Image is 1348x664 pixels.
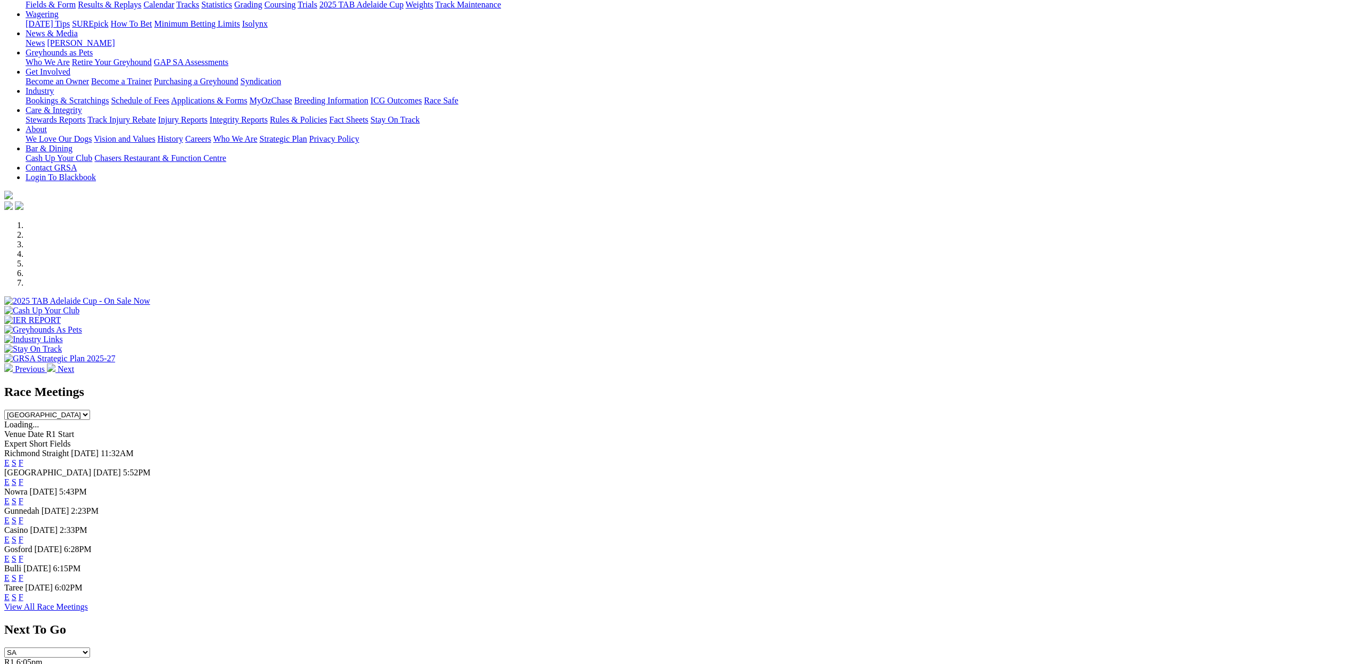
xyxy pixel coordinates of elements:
a: GAP SA Assessments [154,58,229,67]
a: S [12,573,17,582]
div: Care & Integrity [26,115,1344,125]
a: Integrity Reports [209,115,268,124]
img: 2025 TAB Adelaide Cup - On Sale Now [4,296,150,306]
span: Loading... [4,420,39,429]
a: [PERSON_NAME] [47,38,115,47]
div: Industry [26,96,1344,106]
a: Bookings & Scratchings [26,96,109,105]
span: Short [29,439,48,448]
a: News & Media [26,29,78,38]
a: S [12,516,17,525]
span: Bulli [4,564,21,573]
a: E [4,516,10,525]
a: F [19,593,23,602]
a: Rules & Policies [270,115,327,124]
a: E [4,535,10,544]
div: News & Media [26,38,1344,48]
a: Greyhounds as Pets [26,48,93,57]
span: 2:33PM [60,525,87,535]
a: F [19,516,23,525]
a: Next [47,365,74,374]
div: Wagering [26,19,1344,29]
a: Get Involved [26,67,70,76]
a: Careers [185,134,211,143]
a: News [26,38,45,47]
a: E [4,554,10,563]
a: Vision and Values [94,134,155,143]
div: Greyhounds as Pets [26,58,1344,67]
span: 6:15PM [53,564,81,573]
a: Chasers Restaurant & Function Centre [94,153,226,163]
img: IER REPORT [4,315,61,325]
span: [DATE] [25,583,53,592]
a: Contact GRSA [26,163,77,172]
a: S [12,497,17,506]
a: S [12,593,17,602]
img: logo-grsa-white.png [4,191,13,199]
img: Cash Up Your Club [4,306,79,315]
span: [DATE] [30,525,58,535]
a: MyOzChase [249,96,292,105]
a: Privacy Policy [309,134,359,143]
span: [DATE] [42,506,69,515]
span: [DATE] [71,449,99,458]
span: Gosford [4,545,32,554]
a: F [19,535,23,544]
span: [DATE] [23,564,51,573]
a: E [4,458,10,467]
img: GRSA Strategic Plan 2025-27 [4,354,115,363]
a: Bar & Dining [26,144,72,153]
a: ICG Outcomes [370,96,422,105]
a: Become a Trainer [91,77,152,86]
img: Industry Links [4,335,63,344]
a: Previous [4,365,47,374]
span: Next [58,365,74,374]
img: twitter.svg [15,201,23,210]
span: [GEOGRAPHIC_DATA] [4,468,91,477]
a: Track Injury Rebate [87,115,156,124]
span: Casino [4,525,28,535]
span: Nowra [4,487,28,496]
a: Become an Owner [26,77,89,86]
a: We Love Our Dogs [26,134,92,143]
a: Stewards Reports [26,115,85,124]
a: Retire Your Greyhound [72,58,152,67]
a: Strategic Plan [260,134,307,143]
a: F [19,458,23,467]
span: 5:43PM [59,487,87,496]
a: E [4,477,10,487]
span: 11:32AM [101,449,134,458]
a: Who We Are [213,134,257,143]
div: Bar & Dining [26,153,1344,163]
a: Syndication [240,77,281,86]
a: Fact Sheets [329,115,368,124]
a: History [157,134,183,143]
a: Industry [26,86,54,95]
span: 6:02PM [55,583,83,592]
img: chevron-left-pager-white.svg [4,363,13,372]
div: Get Involved [26,77,1344,86]
a: F [19,573,23,582]
a: Purchasing a Greyhound [154,77,238,86]
a: SUREpick [72,19,108,28]
span: 2:23PM [71,506,99,515]
div: About [26,134,1344,144]
a: Login To Blackbook [26,173,96,182]
h2: Next To Go [4,622,1344,637]
a: About [26,125,47,134]
img: Stay On Track [4,344,62,354]
span: Date [28,430,44,439]
a: Cash Up Your Club [26,153,92,163]
span: Richmond Straight [4,449,69,458]
h2: Race Meetings [4,385,1344,399]
span: R1 Start [46,430,74,439]
span: 6:28PM [64,545,92,554]
a: Injury Reports [158,115,207,124]
span: 5:52PM [123,468,151,477]
span: Venue [4,430,26,439]
a: S [12,477,17,487]
img: Greyhounds As Pets [4,325,82,335]
a: E [4,497,10,506]
a: [DATE] Tips [26,19,70,28]
span: [DATE] [93,468,121,477]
